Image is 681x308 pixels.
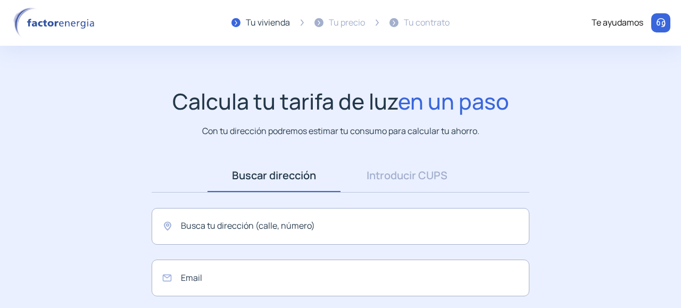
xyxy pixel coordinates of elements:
div: Tu vivienda [246,16,290,30]
p: Con tu dirección podremos estimar tu consumo para calcular tu ahorro. [202,124,479,138]
a: Buscar dirección [207,159,340,192]
span: en un paso [398,86,509,116]
img: llamar [655,18,666,28]
h1: Calcula tu tarifa de luz [172,88,509,114]
a: Introducir CUPS [340,159,474,192]
div: Te ayudamos [592,16,643,30]
img: logo factor [11,7,101,38]
div: Tu precio [329,16,365,30]
div: Tu contrato [404,16,450,30]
